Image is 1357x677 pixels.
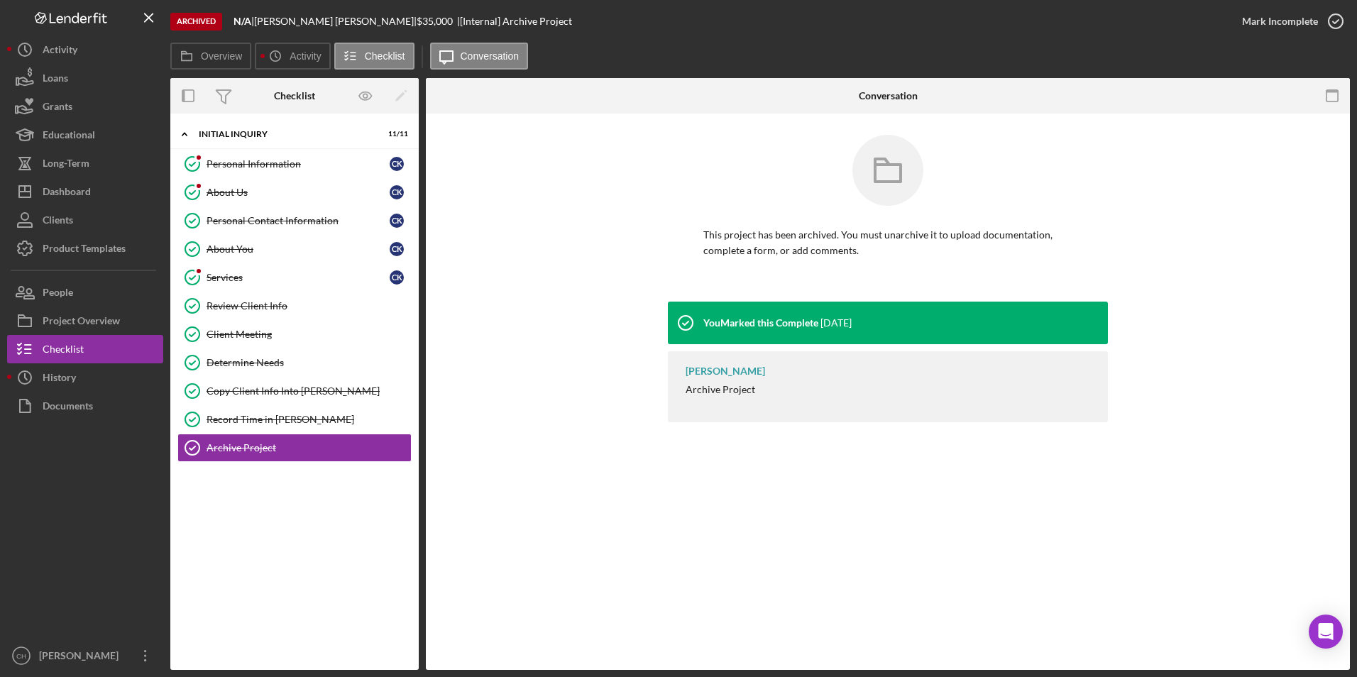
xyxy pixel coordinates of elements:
[383,130,408,138] div: 11 / 11
[859,90,918,101] div: Conversation
[1309,615,1343,649] div: Open Intercom Messenger
[207,442,411,453] div: Archive Project
[234,16,254,27] div: |
[7,64,163,92] button: Loans
[390,214,404,228] div: C K
[390,270,404,285] div: C K
[390,185,404,199] div: C K
[43,121,95,153] div: Educational
[43,206,73,238] div: Clients
[207,243,390,255] div: About You
[201,50,242,62] label: Overview
[199,130,373,138] div: Initial Inquiry
[170,43,251,70] button: Overview
[686,365,765,377] div: [PERSON_NAME]
[177,263,412,292] a: ServicesCK
[207,414,411,425] div: Record Time in [PERSON_NAME]
[1242,7,1318,35] div: Mark Incomplete
[43,64,68,96] div: Loans
[255,43,330,70] button: Activity
[7,278,163,307] button: People
[177,377,412,405] a: Copy Client Info Into [PERSON_NAME]
[430,43,529,70] button: Conversation
[207,272,390,283] div: Services
[177,150,412,178] a: Personal InformationCK
[7,392,163,420] button: Documents
[290,50,321,62] label: Activity
[274,90,315,101] div: Checklist
[43,392,93,424] div: Documents
[7,206,163,234] button: Clients
[7,121,163,149] button: Educational
[7,363,163,392] button: History
[207,215,390,226] div: Personal Contact Information
[7,642,163,670] button: CH[PERSON_NAME]
[170,13,222,31] div: Archived
[461,50,520,62] label: Conversation
[7,335,163,363] button: Checklist
[390,242,404,256] div: C K
[177,178,412,207] a: About UsCK
[254,16,417,27] div: [PERSON_NAME] [PERSON_NAME] |
[457,16,572,27] div: | [Internal] Archive Project
[820,317,852,329] time: 2025-09-05 21:53
[207,158,390,170] div: Personal Information
[43,278,73,310] div: People
[43,234,126,266] div: Product Templates
[43,363,76,395] div: History
[7,92,163,121] button: Grants
[207,357,411,368] div: Determine Needs
[177,320,412,348] a: Client Meeting
[177,405,412,434] a: Record Time in [PERSON_NAME]
[686,384,755,395] div: Archive Project
[1228,7,1350,35] button: Mark Incomplete
[7,307,163,335] button: Project Overview
[207,329,411,340] div: Client Meeting
[207,300,411,312] div: Review Client Info
[177,292,412,320] a: Review Client Info
[207,385,411,397] div: Copy Client Info Into [PERSON_NAME]
[7,177,163,206] button: Dashboard
[177,207,412,235] a: Personal Contact InformationCK
[43,92,72,124] div: Grants
[334,43,414,70] button: Checklist
[207,187,390,198] div: About Us
[365,50,405,62] label: Checklist
[43,177,91,209] div: Dashboard
[43,35,77,67] div: Activity
[234,15,251,27] b: N/A
[417,16,457,27] div: $35,000
[43,149,89,181] div: Long-Term
[177,434,412,462] a: Archive Project
[177,348,412,377] a: Determine Needs
[703,227,1072,259] p: This project has been archived. You must unarchive it to upload documentation, complete a form, o...
[43,307,120,338] div: Project Overview
[390,157,404,171] div: C K
[7,149,163,177] button: Long-Term
[16,652,26,660] text: CH
[35,642,128,673] div: [PERSON_NAME]
[177,235,412,263] a: About YouCK
[7,234,163,263] button: Product Templates
[7,35,163,64] button: Activity
[43,335,84,367] div: Checklist
[703,317,818,329] div: You Marked this Complete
